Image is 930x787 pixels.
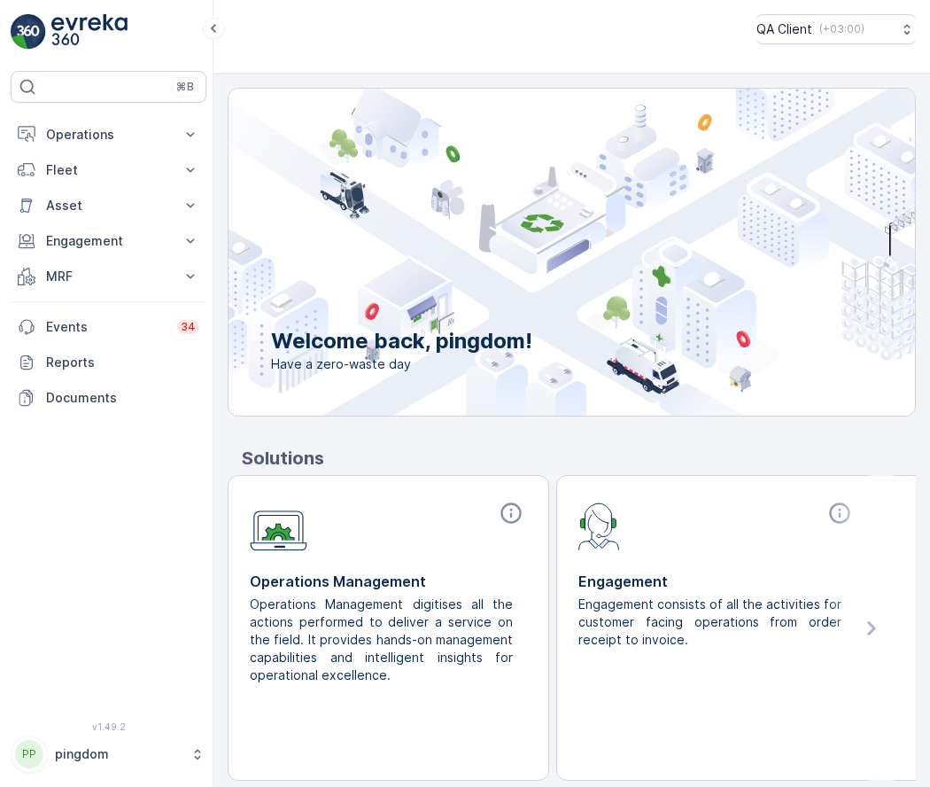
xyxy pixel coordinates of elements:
[11,152,206,188] button: Fleet
[46,389,199,407] p: Documents
[149,89,915,416] img: city illustration
[11,259,206,294] button: MRF
[11,188,206,223] button: Asset
[11,223,206,259] button: Engagement
[271,355,532,373] span: Have a zero-waste day
[250,596,513,684] p: Operations Management digitises all the actions performed to deliver a service on the field. It p...
[578,571,856,592] p: Engagement
[11,736,206,773] button: PPpingdom
[46,197,171,214] p: Asset
[46,318,167,336] p: Events
[176,80,194,94] p: ⌘B
[46,268,171,285] p: MRF
[46,354,199,371] p: Reports
[11,345,206,380] a: Reports
[11,380,206,416] a: Documents
[181,320,196,334] p: 34
[51,14,128,50] img: logo_light-DOdMpM7g.png
[756,20,812,38] p: QA Client
[55,745,182,763] p: pingdom
[46,126,171,144] p: Operations
[578,596,841,649] p: Engagement consists of all the activities for customer facing operations from order receipt to in...
[11,721,206,732] span: v 1.49.2
[46,161,171,179] p: Fleet
[819,22,864,36] p: ( +03:00 )
[46,232,171,250] p: Engagement
[271,327,532,355] p: Welcome back, pingdom!
[250,571,527,592] p: Operations Management
[756,14,916,44] button: QA Client(+03:00)
[242,445,916,471] p: Solutions
[578,501,620,550] img: module-icon
[11,309,206,345] a: Events34
[11,14,46,50] img: logo
[250,501,307,551] img: module-icon
[11,117,206,152] button: Operations
[15,740,43,768] div: PP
